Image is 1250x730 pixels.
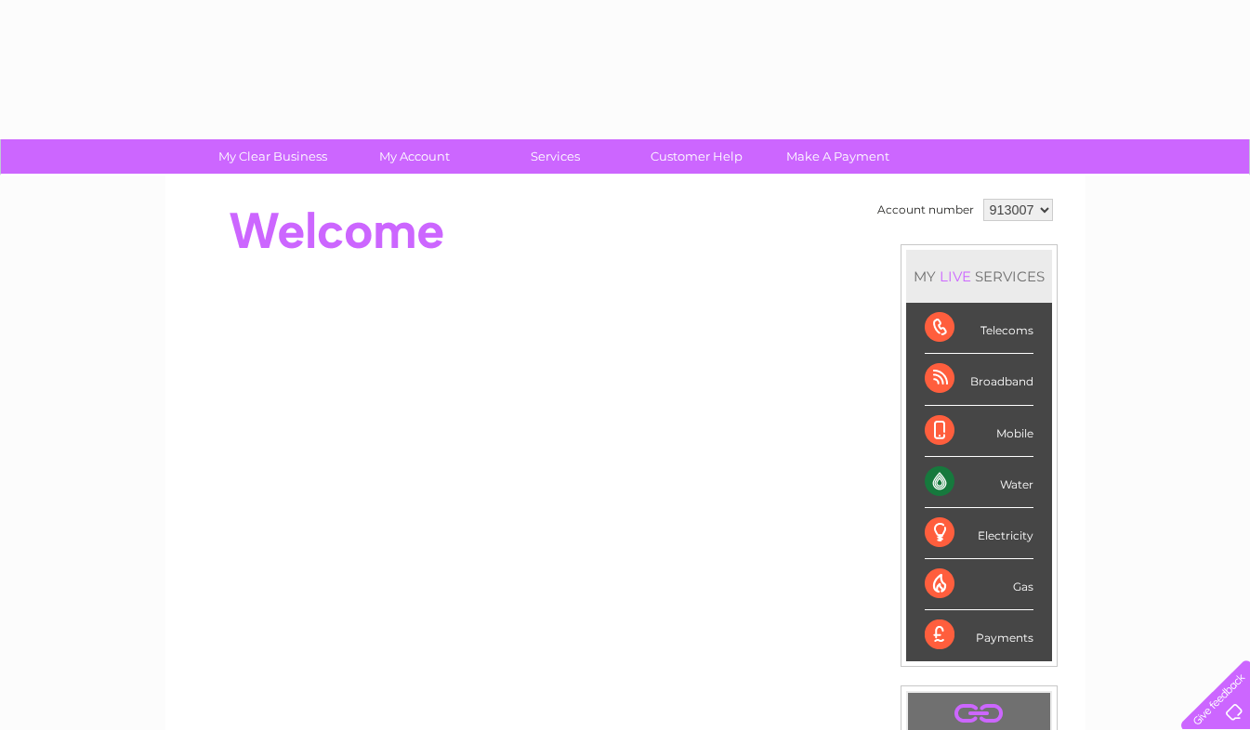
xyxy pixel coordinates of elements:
[337,139,491,174] a: My Account
[925,610,1033,660] div: Payments
[925,406,1033,457] div: Mobile
[925,303,1033,354] div: Telecoms
[479,139,632,174] a: Services
[873,194,979,226] td: Account number
[925,508,1033,559] div: Electricity
[936,267,975,285] div: LIVE
[761,139,914,174] a: Make A Payment
[925,354,1033,405] div: Broadband
[620,139,773,174] a: Customer Help
[906,250,1052,303] div: MY SERVICES
[913,697,1046,730] a: .
[925,559,1033,610] div: Gas
[925,457,1033,508] div: Water
[196,139,349,174] a: My Clear Business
